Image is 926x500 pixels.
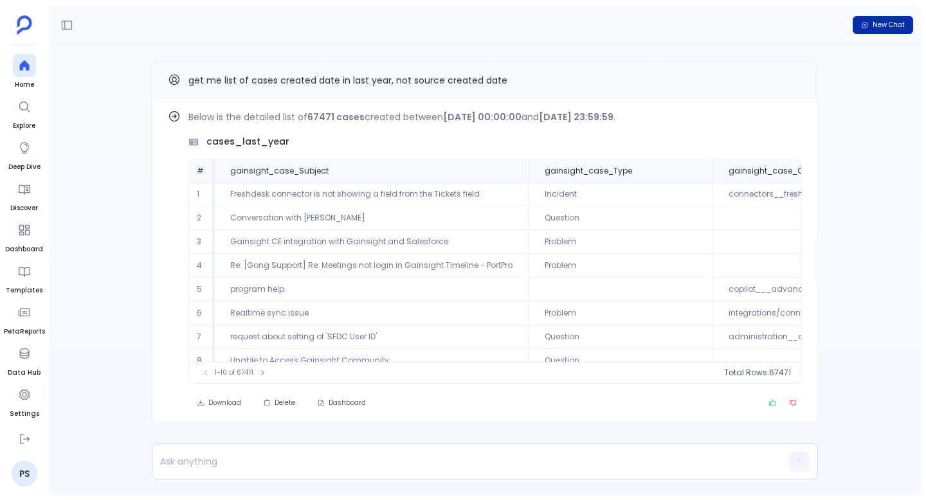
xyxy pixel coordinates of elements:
[13,54,36,90] a: Home
[529,325,713,349] td: Question
[215,301,529,325] td: Realtime sync issue
[215,206,529,230] td: Conversation with [PERSON_NAME]
[4,301,45,337] a: PetaReports
[529,349,713,373] td: Question
[188,394,250,412] button: Download
[17,15,32,35] img: petavue logo
[215,368,253,378] span: 1-10 of 67471
[189,278,215,301] td: 5
[13,95,36,131] a: Explore
[529,254,713,278] td: Problem
[6,260,42,296] a: Templates
[189,301,215,325] td: 6
[230,166,329,176] span: gainsight_case_Subject
[529,301,713,325] td: Problem
[189,254,215,278] td: 4
[13,80,36,90] span: Home
[255,394,304,412] button: Delete
[729,166,856,176] span: gainsight_case_Category__gc
[10,409,39,419] span: Settings
[189,183,215,206] td: 1
[188,74,507,87] span: get me list of cases created date in last year, not source created date
[6,285,42,296] span: Templates
[10,383,39,419] a: Settings
[215,254,529,278] td: Re: [Gong Support] Re: Meetings not login in Gainsight Timeline - PortPro
[8,368,41,378] span: Data Hub
[329,398,366,407] span: Dashboard
[12,461,37,487] a: PS
[189,349,215,373] td: 8
[724,368,769,378] span: Total Rows:
[215,183,529,206] td: Freshdesk connector is not showing a field from the Tickets field
[189,230,215,254] td: 3
[8,342,41,378] a: Data Hub
[8,162,41,172] span: Deep Dive
[208,398,241,407] span: Download
[13,121,36,131] span: Explore
[8,136,41,172] a: Deep Dive
[529,206,713,230] td: Question
[853,16,913,34] button: New Chat
[529,230,713,254] td: Problem
[309,394,374,412] button: Dashboard
[197,165,204,176] span: #
[539,111,613,123] strong: [DATE] 23:59:59
[215,278,529,301] td: program help
[545,166,632,176] span: gainsight_case_Type
[275,398,295,407] span: Delete
[215,325,529,349] td: request about setting of 'SFDC User ID'
[4,326,45,337] span: PetaReports
[5,244,43,254] span: Dashboard
[529,183,713,206] td: Incident
[10,203,38,213] span: Discover
[443,111,522,123] strong: [DATE] 00:00:00
[873,21,905,30] span: New Chat
[215,349,529,373] td: Unable to Access Gainsight Community
[188,109,802,125] p: Below is the detailed list of created between and .
[189,325,215,349] td: 7
[307,111,365,123] strong: 67471 cases
[769,368,791,378] span: 67471
[206,135,289,148] span: cases_last_year
[5,219,43,254] a: Dashboard
[10,177,38,213] a: Discover
[215,230,529,254] td: Gainsight CE integration with Gainsight and Salesforce
[189,206,215,230] td: 2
